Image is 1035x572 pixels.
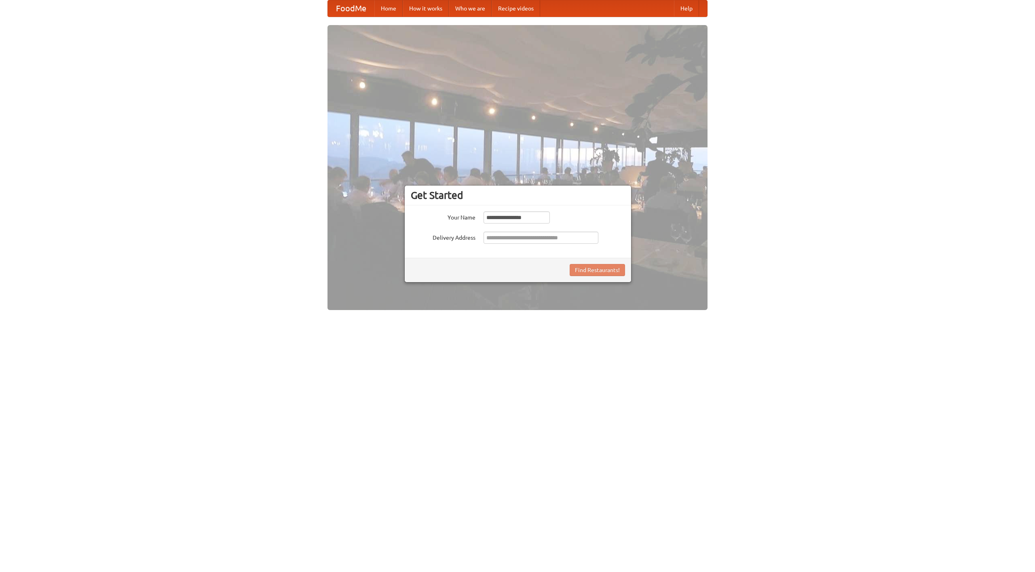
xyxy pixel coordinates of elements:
a: Who we are [449,0,492,17]
label: Your Name [411,211,475,222]
button: Find Restaurants! [570,264,625,276]
a: Home [374,0,403,17]
h3: Get Started [411,189,625,201]
a: Help [674,0,699,17]
a: Recipe videos [492,0,540,17]
a: How it works [403,0,449,17]
label: Delivery Address [411,232,475,242]
a: FoodMe [328,0,374,17]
